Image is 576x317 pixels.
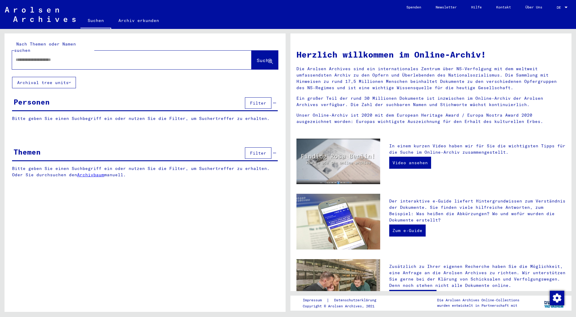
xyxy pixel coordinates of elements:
[14,41,76,53] mat-label: Nach Themen oder Namen suchen
[549,290,564,305] div: Zustimmung ändern
[296,66,565,91] p: Die Arolsen Archives sind ein internationales Zentrum über NS-Verfolgung mit dem weltweit umfasse...
[77,172,104,177] a: Archivbaum
[303,297,383,303] div: |
[296,259,380,315] img: inquiries.jpg
[250,150,266,156] span: Filter
[303,297,327,303] a: Impressum
[389,290,437,302] a: Anfrage stellen
[252,51,278,69] button: Suche
[245,147,271,159] button: Filter
[5,7,76,22] img: Arolsen_neg.svg
[389,224,426,237] a: Zum e-Guide
[14,96,50,107] div: Personen
[329,297,383,303] a: Datenschutzerklärung
[257,57,272,63] span: Suche
[543,295,565,310] img: yv_logo.png
[389,263,565,289] p: Zusätzlich zu Ihrer eigenen Recherche haben Sie die Möglichkeit, eine Anfrage an die Arolsen Arch...
[12,115,278,122] p: Bitte geben Sie einen Suchbegriff ein oder nutzen Sie die Filter, um Suchertreffer zu erhalten.
[437,303,519,308] p: wurden entwickelt in Partnerschaft mit
[80,13,111,29] a: Suchen
[296,112,565,125] p: Unser Online-Archiv ist 2020 mit dem European Heritage Award / Europa Nostra Award 2020 ausgezeic...
[557,5,563,10] span: DE
[12,77,76,88] button: Archival tree units
[296,48,565,61] h1: Herzlich willkommen im Online-Archiv!
[389,143,565,155] p: In einem kurzen Video haben wir für Sie die wichtigsten Tipps für die Suche im Online-Archiv zusa...
[303,303,383,309] p: Copyright © Arolsen Archives, 2021
[296,139,380,184] img: video.jpg
[245,97,271,109] button: Filter
[296,194,380,250] img: eguide.jpg
[250,100,266,106] span: Filter
[14,146,41,157] div: Themen
[437,297,519,303] p: Die Arolsen Archives Online-Collections
[12,165,278,178] p: Bitte geben Sie einen Suchbegriff ein oder nutzen Sie die Filter, um Suchertreffer zu erhalten. O...
[389,157,431,169] a: Video ansehen
[389,198,565,223] p: Der interaktive e-Guide liefert Hintergrundwissen zum Verständnis der Dokumente. Sie finden viele...
[111,13,166,28] a: Archiv erkunden
[296,95,565,108] p: Ein großer Teil der rund 30 Millionen Dokumente ist inzwischen im Online-Archiv der Arolsen Archi...
[550,291,564,305] img: Zustimmung ändern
